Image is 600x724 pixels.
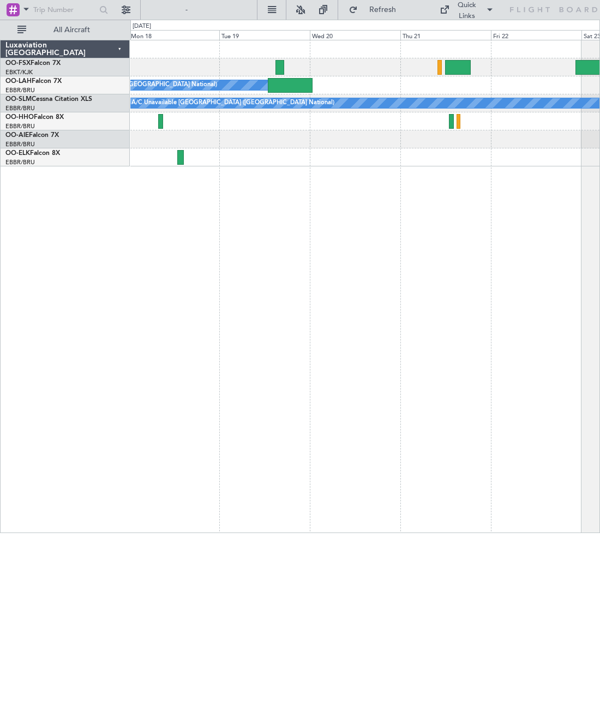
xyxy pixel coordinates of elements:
[5,150,30,157] span: OO-ELK
[434,1,500,19] button: Quick Links
[5,60,61,67] a: OO-FSXFalcon 7X
[131,95,334,111] div: A/C Unavailable [GEOGRAPHIC_DATA] ([GEOGRAPHIC_DATA] National)
[5,140,35,148] a: EBBR/BRU
[5,86,35,94] a: EBBR/BRU
[33,2,96,18] input: Trip Number
[5,96,32,103] span: OO-SLM
[5,68,33,76] a: EBKT/KJK
[5,132,59,139] a: OO-AIEFalcon 7X
[28,26,115,34] span: All Aircraft
[133,22,151,31] div: [DATE]
[5,122,35,130] a: EBBR/BRU
[12,21,118,39] button: All Aircraft
[5,114,64,121] a: OO-HHOFalcon 8X
[129,30,219,40] div: Mon 18
[344,1,409,19] button: Refresh
[5,78,32,85] span: OO-LAH
[310,30,400,40] div: Wed 20
[5,96,92,103] a: OO-SLMCessna Citation XLS
[5,60,31,67] span: OO-FSX
[5,78,62,85] a: OO-LAHFalcon 7X
[5,104,35,112] a: EBBR/BRU
[5,150,60,157] a: OO-ELKFalcon 8X
[400,30,491,40] div: Thu 21
[5,132,29,139] span: OO-AIE
[360,6,406,14] span: Refresh
[491,30,581,40] div: Fri 22
[5,114,34,121] span: OO-HHO
[5,158,35,166] a: EBBR/BRU
[219,30,310,40] div: Tue 19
